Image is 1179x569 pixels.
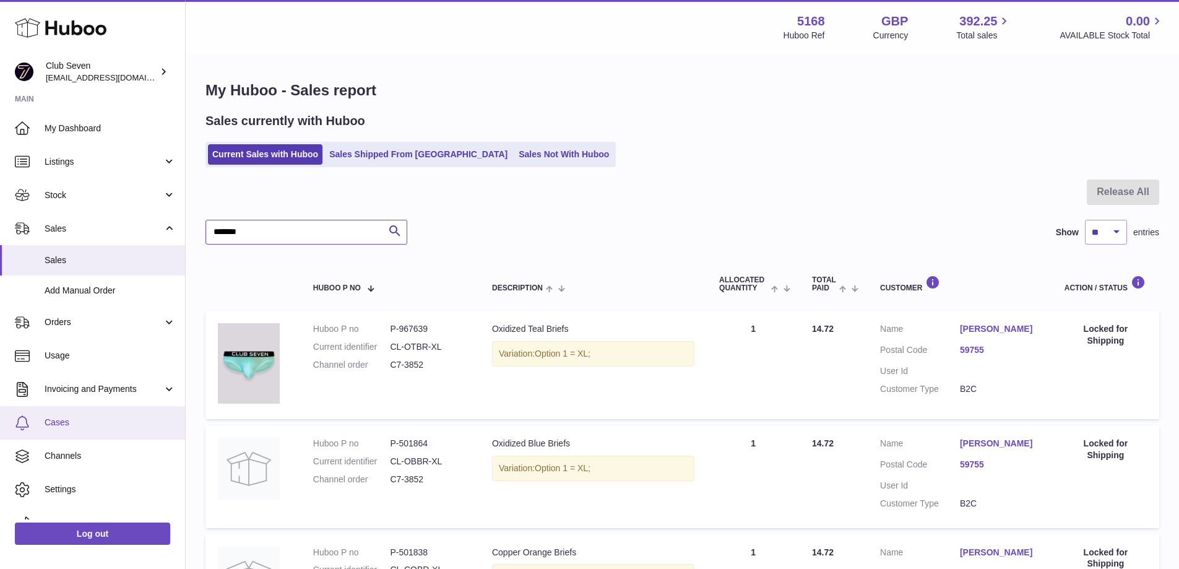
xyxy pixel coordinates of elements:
span: AVAILABLE Stock Total [1060,30,1164,41]
div: Variation: [492,456,694,481]
td: 1 [707,425,800,528]
span: Listings [45,156,163,168]
a: Log out [15,523,170,545]
span: Stock [45,189,163,201]
span: entries [1133,227,1159,238]
dt: Name [880,438,960,453]
span: ALLOCATED Quantity [719,276,768,292]
strong: 5168 [797,13,825,30]
div: Locked for Shipping [1065,438,1147,461]
div: Action / Status [1065,276,1147,292]
dt: Current identifier [313,456,391,467]
span: 14.72 [812,547,834,557]
dt: Huboo P no [313,323,391,335]
dt: Postal Code [880,459,960,474]
div: Club Seven [46,60,157,84]
a: Current Sales with Huboo [208,144,322,165]
div: Copper Orange Briefs [492,547,694,558]
span: Settings [45,484,176,495]
span: Usage [45,350,176,362]
a: 59755 [960,344,1040,356]
span: 14.72 [812,438,834,448]
span: My Dashboard [45,123,176,134]
td: 1 [707,311,800,419]
dt: User Id [880,365,960,377]
div: Oxidized Teal Briefs [492,323,694,335]
div: Variation: [492,341,694,367]
a: 392.25 Total sales [956,13,1011,41]
span: Invoicing and Payments [45,383,163,395]
span: 0.00 [1126,13,1150,30]
span: [EMAIL_ADDRESS][DOMAIN_NAME] [46,72,182,82]
dd: C7-3852 [390,359,467,371]
dt: Customer Type [880,383,960,395]
dt: Channel order [313,359,391,371]
img: info@wearclubseven.com [15,63,33,81]
dt: Name [880,323,960,338]
span: Huboo P no [313,284,361,292]
span: Option 1 = XL; [535,349,590,358]
span: Sales [45,254,176,266]
dt: Customer Type [880,498,960,510]
h1: My Huboo - Sales report [205,80,1159,100]
span: Orders [45,316,163,328]
a: Sales Not With Huboo [514,144,613,165]
dt: User Id [880,480,960,492]
a: [PERSON_NAME] [960,547,1040,558]
div: Customer [880,276,1040,292]
dt: Huboo P no [313,547,391,558]
dt: Channel order [313,474,391,485]
dt: Postal Code [880,344,960,359]
dd: B2C [960,383,1040,395]
dd: P-501838 [390,547,467,558]
img: no-photo.jpg [218,438,280,500]
span: 14.72 [812,324,834,334]
dt: Huboo P no [313,438,391,450]
a: 0.00 AVAILABLE Stock Total [1060,13,1164,41]
label: Show [1056,227,1079,238]
span: Add Manual Order [45,285,176,297]
dd: P-501864 [390,438,467,450]
a: [PERSON_NAME] [960,323,1040,335]
dt: Name [880,547,960,562]
span: Total paid [812,276,836,292]
a: [PERSON_NAME] [960,438,1040,450]
strong: GBP [881,13,908,30]
span: 392.25 [959,13,997,30]
span: Description [492,284,543,292]
h2: Sales currently with Huboo [205,113,365,129]
div: Locked for Shipping [1065,323,1147,347]
span: Cases [45,417,176,428]
dd: CL-OTBR-XL [390,341,467,353]
dd: B2C [960,498,1040,510]
img: OxidizedTealBriefs.jpg [218,323,280,404]
a: 59755 [960,459,1040,471]
span: Option 1 = XL; [535,463,590,473]
dd: CL-OBBR-XL [390,456,467,467]
span: Total sales [956,30,1011,41]
dt: Current identifier [313,341,391,353]
span: Returns [45,517,176,529]
dd: C7-3852 [390,474,467,485]
span: Channels [45,450,176,462]
div: Oxidized Blue Briefs [492,438,694,450]
span: Sales [45,223,163,235]
dd: P-967639 [390,323,467,335]
div: Currency [873,30,909,41]
div: Huboo Ref [784,30,825,41]
a: Sales Shipped From [GEOGRAPHIC_DATA] [325,144,512,165]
